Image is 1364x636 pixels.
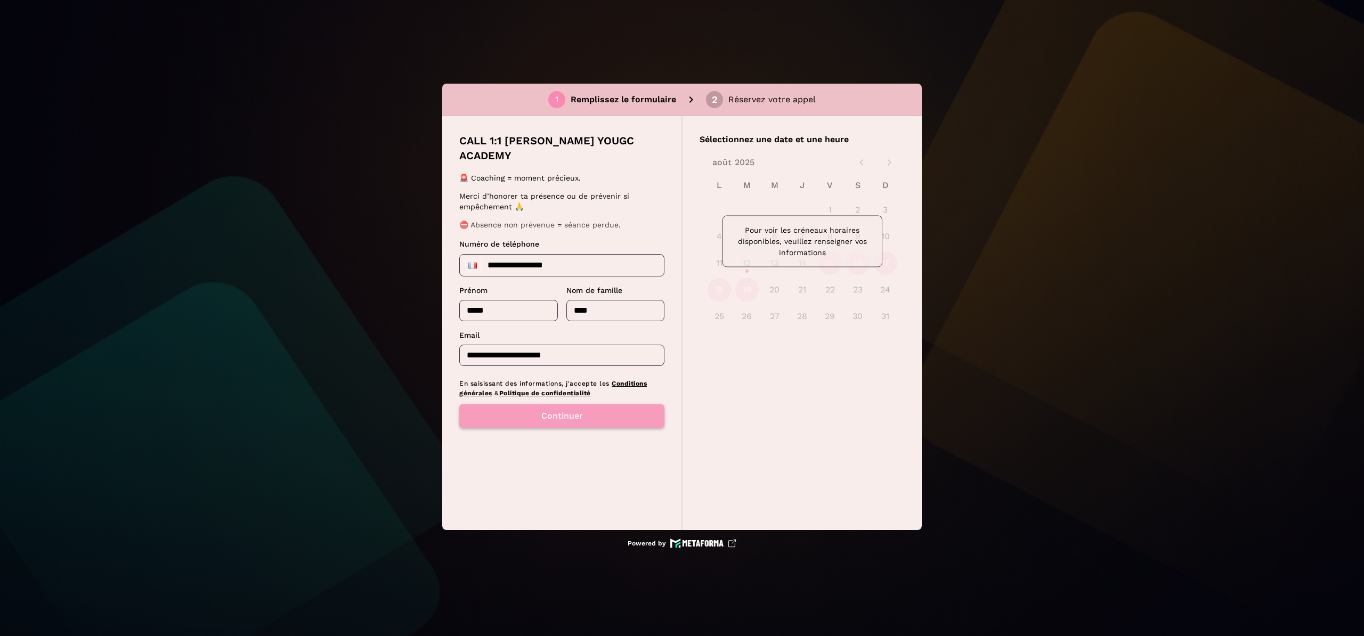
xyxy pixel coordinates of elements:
[459,331,480,339] span: Email
[628,539,666,548] p: Powered by
[628,539,736,548] a: Powered by
[571,93,676,106] p: Remplissez le formulaire
[459,404,664,428] button: Continuer
[459,240,539,248] span: Numéro de téléphone
[732,225,873,258] p: Pour voir les créneaux horaires disponibles, veuillez renseigner vos informations
[462,257,483,274] div: France: + 33
[494,389,499,397] span: &
[459,219,661,230] p: ⛔ Absence non prévenue = séance perdue.
[459,133,664,163] p: CALL 1:1 [PERSON_NAME] YOUGC ACADEMY
[566,286,622,295] span: Nom de famille
[459,286,488,295] span: Prénom
[459,173,661,183] p: 🚨 Coaching = moment précieux.
[712,95,718,104] div: 2
[700,133,905,146] p: Sélectionnez une date et une heure
[499,389,591,397] a: Politique de confidentialité
[728,93,816,106] p: Réservez votre appel
[459,379,664,398] p: En saisissant des informations, j'accepte les
[555,95,558,104] div: 1
[459,191,661,212] p: Merci d’honorer ta présence ou de prévenir si empêchement 🙏
[459,380,647,397] a: Conditions générales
